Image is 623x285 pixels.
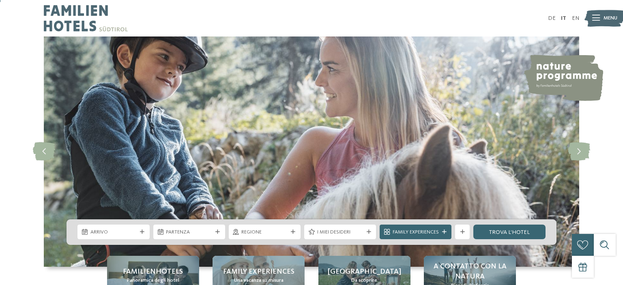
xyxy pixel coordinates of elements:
span: Arrivo [90,229,137,236]
span: Menu [604,15,617,22]
span: A contatto con la natura [431,261,509,282]
span: Una vacanza su misura [234,277,284,284]
span: I miei desideri [317,229,363,236]
span: [GEOGRAPHIC_DATA] [328,267,401,277]
a: EN [572,15,579,21]
span: Regione [241,229,288,236]
span: Family experiences [223,267,294,277]
span: Da scoprire [351,277,377,284]
a: trova l’hotel [473,225,545,239]
span: Family Experiences [393,229,439,236]
span: Panoramica degli hotel [127,277,179,284]
span: Partenza [166,229,212,236]
span: Familienhotels [123,267,183,277]
a: DE [548,15,556,21]
img: nature programme by Familienhotels Südtirol [523,55,603,101]
img: Family hotel Alto Adige: the happy family places! [44,36,579,267]
a: IT [561,15,566,21]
